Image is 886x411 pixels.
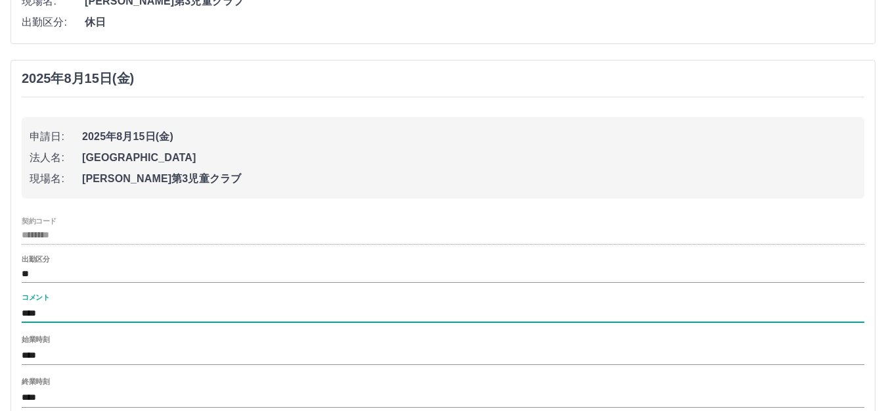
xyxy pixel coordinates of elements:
label: 契約コード [22,216,56,226]
span: [GEOGRAPHIC_DATA] [82,150,856,166]
label: 出勤区分 [22,254,49,264]
span: 2025年8月15日(金) [82,129,856,145]
h3: 2025年8月15日(金) [22,71,134,86]
span: 法人名: [30,150,82,166]
label: 終業時刻 [22,377,49,387]
span: [PERSON_NAME]第3児童クラブ [82,171,856,187]
span: 申請日: [30,129,82,145]
label: コメント [22,293,49,302]
label: 始業時刻 [22,335,49,345]
span: 出勤区分: [22,14,85,30]
span: 休日 [85,14,864,30]
span: 現場名: [30,171,82,187]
